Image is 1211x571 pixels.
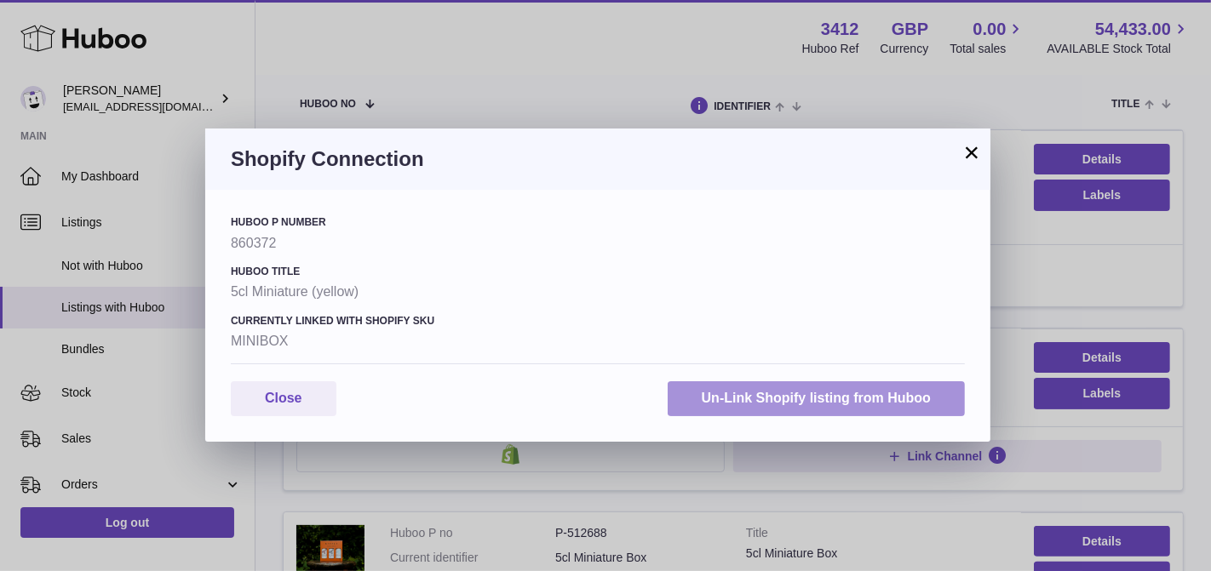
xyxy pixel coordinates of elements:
h4: Huboo Title [231,265,965,278]
strong: 5cl Miniature (yellow) [231,283,965,301]
button: Un-Link Shopify listing from Huboo [668,381,965,416]
button: Close [231,381,336,416]
h3: Shopify Connection [231,146,965,173]
h4: Currently Linked with Shopify SKU [231,314,965,328]
h4: Huboo P number [231,215,965,229]
strong: MINIBOX [231,332,965,351]
button: × [961,142,982,163]
strong: 860372 [231,234,965,253]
